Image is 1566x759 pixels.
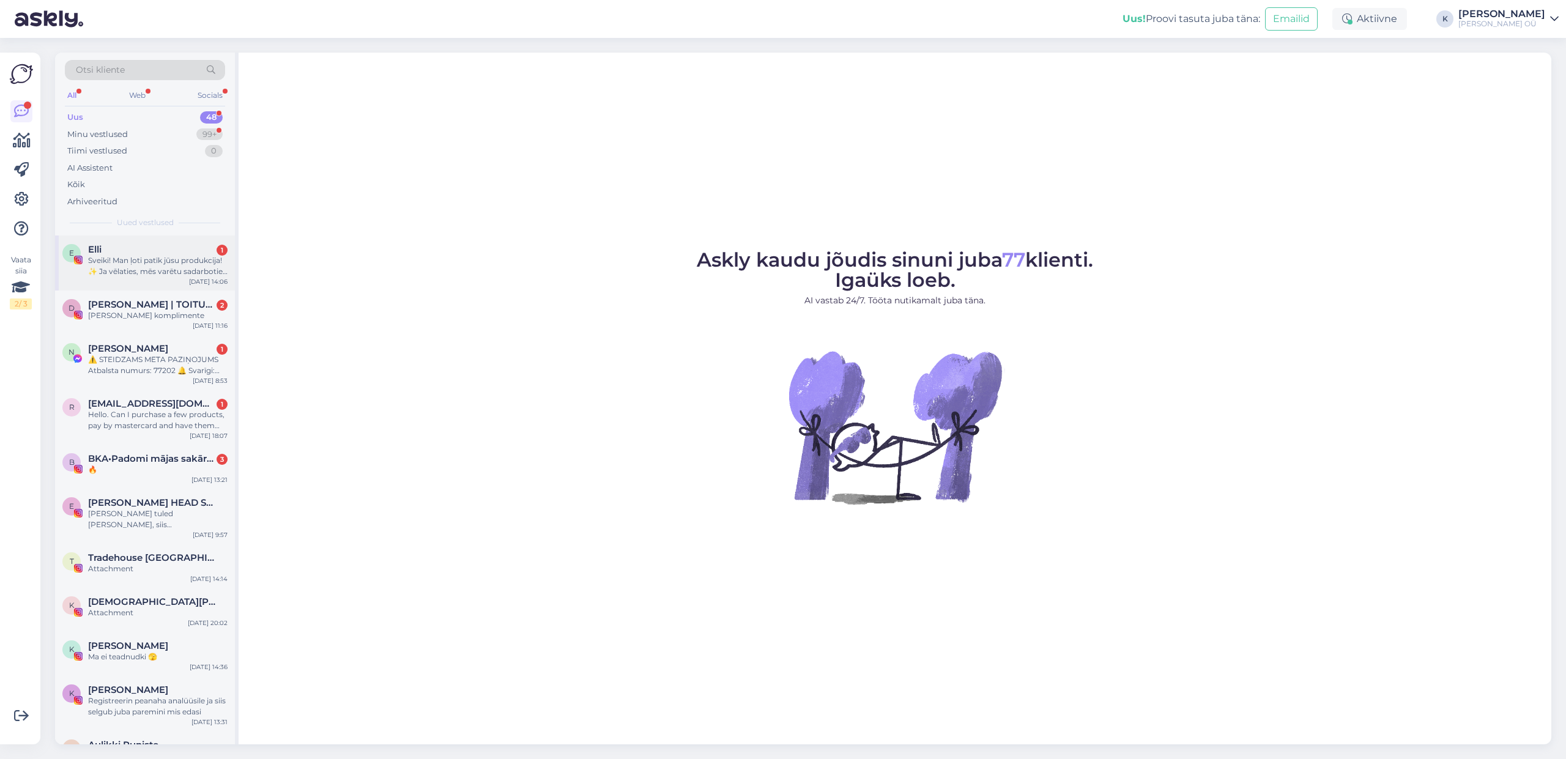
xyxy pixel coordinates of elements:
div: [DATE] 9:57 [193,530,228,539]
div: [DATE] 11:16 [193,321,228,330]
div: 2 [217,300,228,311]
div: 1 [217,245,228,256]
div: Attachment [88,563,228,574]
span: B [69,457,75,467]
div: [DATE] 13:21 [191,475,228,484]
div: Ma ei teadnudki 🫣 [88,651,228,662]
div: Tiimi vestlused [67,145,127,157]
span: N [69,347,75,357]
span: Nitin Surve [88,343,168,354]
span: K [69,601,75,610]
span: BKA•Padomi mājas sakārtošanai•Ar mīlestību pret sevi un dabu [88,453,215,464]
span: Otsi kliente [76,64,125,76]
div: Vaata siia [10,254,32,309]
span: r [69,402,75,412]
span: E [69,248,74,257]
div: [PERSON_NAME] [1458,9,1545,19]
div: Registreerin peanaha analüüsile ja siis selgub juba paremini mis edasi [88,695,228,717]
div: Hello. Can I purchase a few products, pay by mastercard and have them shipped to [GEOGRAPHIC_DATA]? [88,409,228,431]
span: Uued vestlused [117,217,174,228]
span: Askly kaudu jõudis sinuni juba klienti. Igaüks loeb. [697,248,1093,292]
div: 0 [205,145,223,157]
div: Kõik [67,179,85,191]
div: K [1436,10,1453,28]
div: [DATE] 14:06 [189,277,228,286]
div: Socials [195,87,225,103]
span: Evella HEAD SPA & heaolusalong | peamassaaž | HEAD SPA TALLINN [88,497,215,508]
div: 1 [217,344,228,355]
div: [PERSON_NAME] tuled [PERSON_NAME], siis [PERSON_NAME] vitamiine ka [88,508,228,530]
div: [DATE] 14:14 [190,574,228,583]
div: [DATE] 14:36 [190,662,228,672]
span: DIANA | TOITUMISNŌUSTAJA | TREENER | ONLINE TUGI PROGRAMM [88,299,215,310]
div: Uus [67,111,83,124]
img: Askly Logo [10,62,33,86]
span: 77 [1002,248,1025,272]
div: Proovi tasuta juba täna: [1123,12,1260,26]
div: [DATE] 18:07 [190,431,228,440]
div: Web [127,87,148,103]
span: K [69,689,75,698]
div: Arhiveeritud [67,196,117,208]
div: 3 [217,454,228,465]
div: 2 / 3 [10,298,32,309]
div: AI Assistent [67,162,113,174]
div: Sveiki! Man ļoti patīk jūsu produkcija! ✨ Ja vēlaties, mēs varētu sadarboties – es varētu izveido... [88,255,228,277]
span: T [70,557,74,566]
a: [PERSON_NAME][PERSON_NAME] OÜ [1458,9,1559,29]
span: E [69,502,74,511]
div: [DATE] 13:31 [191,717,228,727]
span: Aulikki Puniste [88,739,158,750]
span: A [69,744,75,753]
span: Kristiina Raa [88,684,168,695]
div: 99+ [196,128,223,141]
span: ripleybanfield@ns.sympatico.ca [88,398,215,409]
div: 48 [200,111,223,124]
p: AI vastab 24/7. Tööta nutikamalt juba täna. [697,294,1093,307]
span: Elli [88,244,102,255]
div: [DATE] 20:02 [188,618,228,628]
b: Uus! [1123,13,1146,24]
div: Attachment [88,607,228,618]
span: K [69,645,75,654]
span: D [69,303,75,313]
div: 1 [217,399,228,410]
div: [DATE] 8:53 [193,376,228,385]
div: ⚠️ STEIDZAMS META PAZIŅOJUMS Atbalsta numurs: 77202 🔔 Svarīgi: Tavs konts un 𝐅𝐀𝐂𝐄𝐁𝐎𝐎𝐊 lapa [DOMAI... [88,354,228,376]
div: [PERSON_NAME] komplimente [88,310,228,321]
div: Aktiivne [1332,8,1407,30]
div: 🔥 [88,464,228,475]
span: KATRI TELLER [88,640,168,651]
div: [PERSON_NAME] OÜ [1458,19,1545,29]
div: All [65,87,79,103]
button: Emailid [1265,7,1318,31]
img: No Chat active [785,317,1005,537]
span: KRISTA LEŠKĒVIČA skaistums, dzīve, grāmatas, lasīšana [88,596,215,607]
span: Tradehouse Latvia [88,552,215,563]
div: Minu vestlused [67,128,128,141]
